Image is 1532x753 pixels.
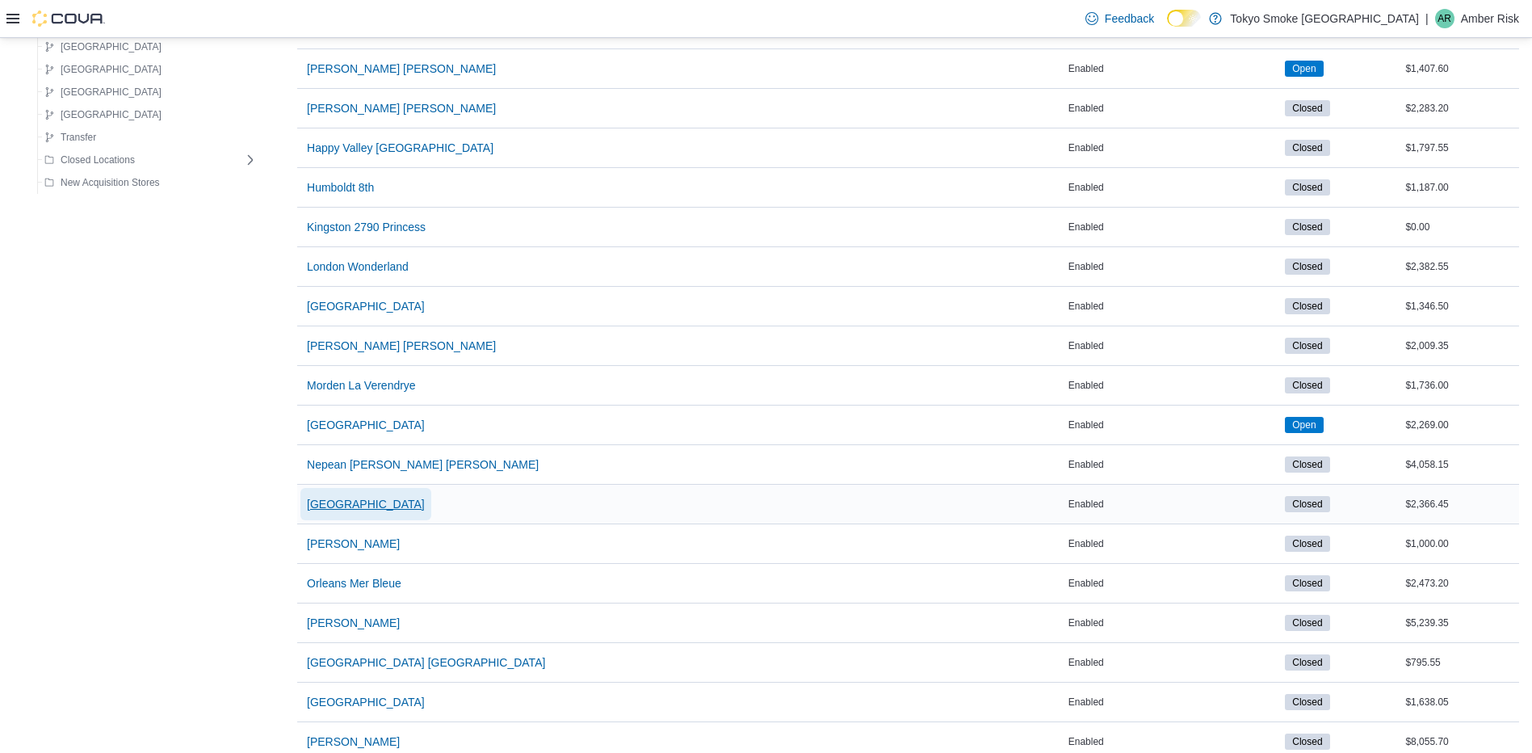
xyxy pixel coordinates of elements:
div: $1,187.00 [1402,178,1519,197]
button: Humboldt 8th [300,171,380,204]
span: Closed [1292,259,1322,274]
span: Closed [1285,259,1329,275]
span: Closed [1292,655,1322,670]
span: Closed [1292,536,1322,551]
div: $2,009.35 [1402,336,1519,355]
span: Closed [1285,536,1329,552]
button: [GEOGRAPHIC_DATA] [38,105,168,124]
button: [GEOGRAPHIC_DATA] [GEOGRAPHIC_DATA] [300,646,552,679]
div: $1,346.50 [1402,297,1519,316]
span: [PERSON_NAME] [307,536,400,552]
div: Enabled [1065,257,1282,276]
span: Transfer [61,131,96,144]
span: Closed [1292,576,1322,591]
a: Feedback [1079,2,1161,35]
span: Closed [1285,575,1329,591]
span: [GEOGRAPHIC_DATA] [61,63,162,76]
span: [PERSON_NAME] [307,734,400,750]
div: $1,638.05 [1402,692,1519,712]
button: [PERSON_NAME] [PERSON_NAME] [300,92,502,124]
div: Enabled [1065,494,1282,514]
button: Kingston 2790 Princess [300,211,432,243]
span: Closed [1292,734,1322,749]
span: London Wonderland [307,259,409,275]
span: [PERSON_NAME] [PERSON_NAME] [307,100,496,116]
span: Feedback [1105,11,1154,27]
span: Closed [1292,101,1322,116]
button: [PERSON_NAME] [PERSON_NAME] [300,53,502,85]
span: Closed [1285,100,1329,116]
div: Enabled [1065,455,1282,474]
span: Open [1292,61,1316,76]
span: Closed [1285,615,1329,631]
div: Enabled [1065,613,1282,633]
input: Dark Mode [1167,10,1201,27]
span: Orleans Mer Bleue [307,575,401,591]
span: Closed [1292,695,1322,709]
button: [GEOGRAPHIC_DATA] [300,290,431,322]
span: Closed [1285,338,1329,354]
span: Closed [1285,456,1329,473]
button: [PERSON_NAME] [300,607,406,639]
span: Closed Locations [61,154,135,166]
span: Closed [1292,497,1322,511]
button: [GEOGRAPHIC_DATA] [300,488,431,520]
div: Enabled [1065,59,1282,78]
span: Closed [1285,219,1329,235]
span: Humboldt 8th [307,179,374,196]
div: Enabled [1065,336,1282,355]
span: Open [1285,61,1323,77]
span: Closed [1285,694,1329,710]
span: Closed [1285,179,1329,196]
span: Closed [1292,299,1322,313]
span: Morden La Verendrye [307,377,416,393]
span: [GEOGRAPHIC_DATA] [61,108,162,121]
div: Enabled [1065,217,1282,237]
div: Amber Risk [1435,9,1454,28]
button: Orleans Mer Bleue [300,567,408,599]
div: Enabled [1065,692,1282,712]
div: $4,058.15 [1402,455,1519,474]
div: $1,000.00 [1402,534,1519,553]
div: Enabled [1065,415,1282,435]
span: [GEOGRAPHIC_DATA] [307,298,425,314]
span: Closed [1285,734,1329,750]
button: London Wonderland [300,250,415,283]
div: $1,407.60 [1402,59,1519,78]
div: Enabled [1065,732,1282,751]
div: $0.00 [1402,217,1519,237]
div: Enabled [1065,178,1282,197]
span: Open [1292,418,1316,432]
button: Morden La Verendrye [300,369,422,402]
span: [PERSON_NAME] [PERSON_NAME] [307,61,496,77]
span: Kingston 2790 Princess [307,219,426,235]
span: Nepean [PERSON_NAME] [PERSON_NAME] [307,456,539,473]
div: $2,269.00 [1402,415,1519,435]
span: Closed [1292,378,1322,393]
div: Enabled [1065,99,1282,118]
div: $1,797.55 [1402,138,1519,158]
span: [GEOGRAPHIC_DATA] [307,496,425,512]
div: Enabled [1065,653,1282,672]
span: Open [1285,417,1323,433]
button: New Acquisition Stores [38,173,166,192]
div: $795.55 [1402,653,1519,672]
div: Enabled [1065,574,1282,593]
span: Closed [1292,616,1322,630]
button: Closed Locations [38,150,141,170]
span: [PERSON_NAME] [307,615,400,631]
span: Closed [1285,496,1329,512]
div: Enabled [1065,138,1282,158]
div: Enabled [1065,376,1282,395]
div: Enabled [1065,297,1282,316]
span: AR [1438,9,1451,28]
div: $2,473.20 [1402,574,1519,593]
div: $5,239.35 [1402,613,1519,633]
p: Tokyo Smoke [GEOGRAPHIC_DATA] [1230,9,1419,28]
span: [GEOGRAPHIC_DATA] [61,86,162,99]
span: [GEOGRAPHIC_DATA] [61,40,162,53]
button: [PERSON_NAME] [PERSON_NAME] [300,330,502,362]
span: Closed [1285,654,1329,671]
span: [PERSON_NAME] [PERSON_NAME] [307,338,496,354]
span: [GEOGRAPHIC_DATA] [307,417,425,433]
